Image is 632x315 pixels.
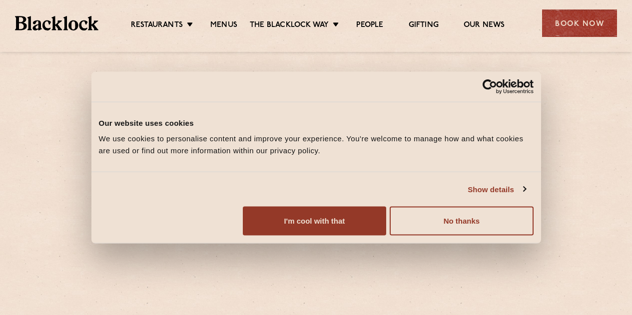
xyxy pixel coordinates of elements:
[390,207,533,236] button: No thanks
[243,207,386,236] button: I'm cool with that
[542,9,617,37] div: Book Now
[15,16,98,30] img: BL_Textured_Logo-footer-cropped.svg
[99,117,534,129] div: Our website uses cookies
[250,20,329,31] a: The Blacklock Way
[464,20,505,31] a: Our News
[468,183,526,195] a: Show details
[409,20,439,31] a: Gifting
[131,20,183,31] a: Restaurants
[356,20,383,31] a: People
[99,133,534,157] div: We use cookies to personalise content and improve your experience. You're welcome to manage how a...
[446,79,534,94] a: Usercentrics Cookiebot - opens in a new window
[210,20,237,31] a: Menus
